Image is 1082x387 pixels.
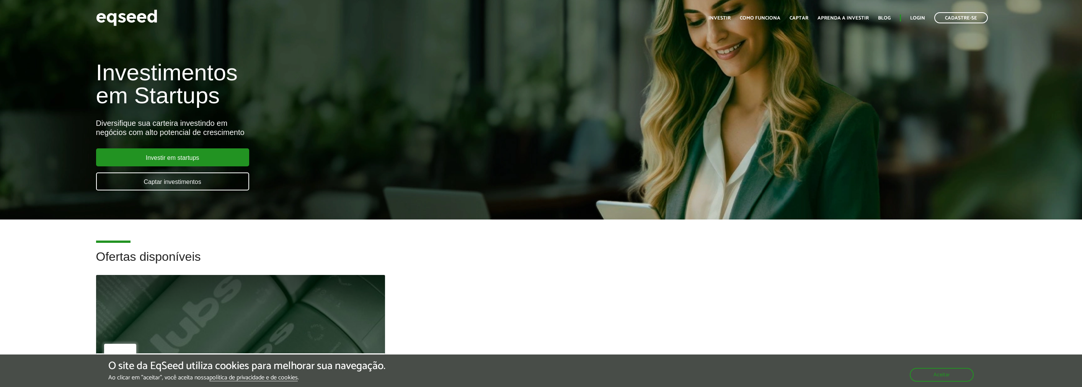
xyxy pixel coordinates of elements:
[910,368,974,382] button: Aceitar
[96,61,626,107] h1: Investimentos em Startups
[108,374,385,381] p: Ao clicar em "aceitar", você aceita nossa .
[740,16,780,21] a: Como funciona
[934,12,988,23] a: Cadastre-se
[209,375,298,381] a: política de privacidade e de cookies
[96,172,249,190] a: Captar investimentos
[96,148,249,166] a: Investir em startups
[96,250,986,275] h2: Ofertas disponíveis
[910,16,925,21] a: Login
[790,16,808,21] a: Captar
[818,16,869,21] a: Aprenda a investir
[96,8,157,28] img: EqSeed
[108,360,385,372] h5: O site da EqSeed utiliza cookies para melhorar sua navegação.
[96,119,626,137] div: Diversifique sua carteira investindo em negócios com alto potencial de crescimento
[708,16,731,21] a: Investir
[878,16,891,21] a: Blog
